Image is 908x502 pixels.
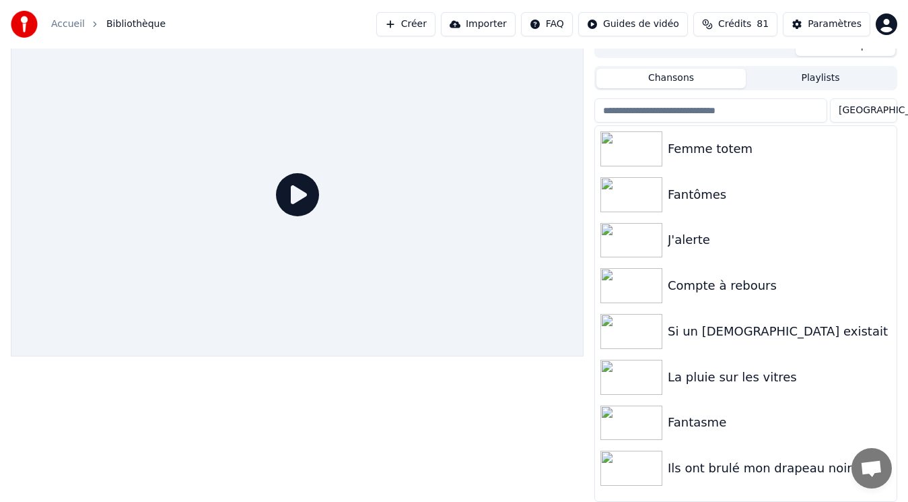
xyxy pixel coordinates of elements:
[51,18,166,31] nav: breadcrumb
[783,12,870,36] button: Paramètres
[596,69,746,88] button: Chansons
[376,12,435,36] button: Créer
[718,18,751,31] span: Crédits
[808,18,862,31] div: Paramètres
[441,12,516,36] button: Importer
[757,18,769,31] span: 81
[578,12,688,36] button: Guides de vidéo
[668,368,891,387] div: La pluie sur les vitres
[668,459,878,478] div: Ils ont brulé mon drapeau noir
[51,18,85,31] a: Accueil
[693,12,777,36] button: Crédits81
[746,69,895,88] button: Playlists
[668,276,891,295] div: Compte à rebours
[11,11,38,38] img: youka
[668,413,891,432] div: Fantasme
[851,448,892,489] div: Ouvrir le chat
[668,139,891,158] div: Femme totem
[668,322,891,341] div: Si un [DEMOGRAPHIC_DATA] existait
[521,12,573,36] button: FAQ
[668,230,891,249] div: J'alerte
[668,185,891,204] div: Fantômes
[106,18,166,31] span: Bibliothèque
